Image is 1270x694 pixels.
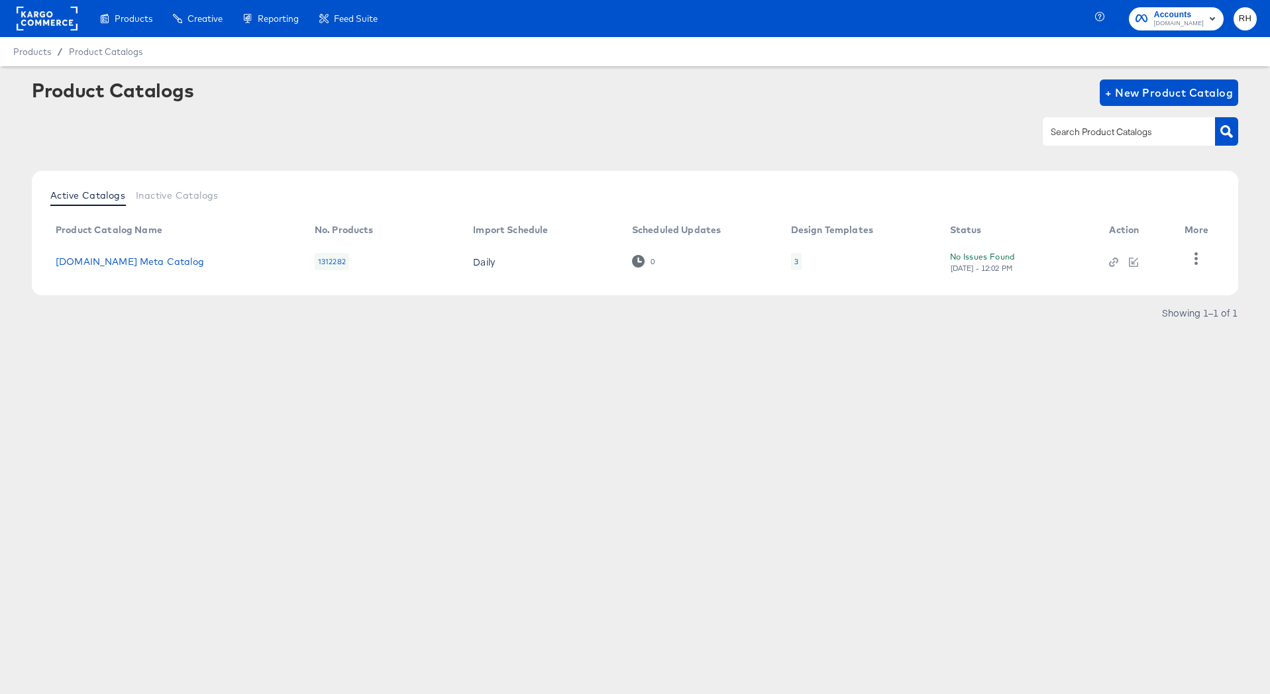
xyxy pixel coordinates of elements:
[1234,7,1257,30] button: RH
[1154,8,1204,22] span: Accounts
[473,224,548,235] div: Import Schedule
[939,220,1099,241] th: Status
[334,13,378,24] span: Feed Suite
[136,190,219,201] span: Inactive Catalogs
[187,13,223,24] span: Creative
[1105,83,1233,102] span: + New Product Catalog
[315,224,374,235] div: No. Products
[51,46,69,57] span: /
[1098,220,1174,241] th: Action
[791,224,873,235] div: Design Templates
[1161,308,1238,317] div: Showing 1–1 of 1
[258,13,299,24] span: Reporting
[50,190,125,201] span: Active Catalogs
[1100,79,1238,106] button: + New Product Catalog
[13,46,51,57] span: Products
[632,224,721,235] div: Scheduled Updates
[1239,11,1251,26] span: RH
[69,46,142,57] a: Product Catalogs
[462,241,621,282] td: Daily
[115,13,152,24] span: Products
[632,255,655,268] div: 0
[1154,19,1204,29] span: [DOMAIN_NAME]
[56,256,204,267] a: [DOMAIN_NAME] Meta Catalog
[32,79,193,101] div: Product Catalogs
[56,224,162,235] div: Product Catalog Name
[1048,124,1189,140] input: Search Product Catalogs
[1129,7,1224,30] button: Accounts[DOMAIN_NAME]
[315,253,349,270] div: 1312282
[791,253,802,270] div: 3
[650,257,655,266] div: 0
[1174,220,1224,241] th: More
[794,256,798,267] div: 3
